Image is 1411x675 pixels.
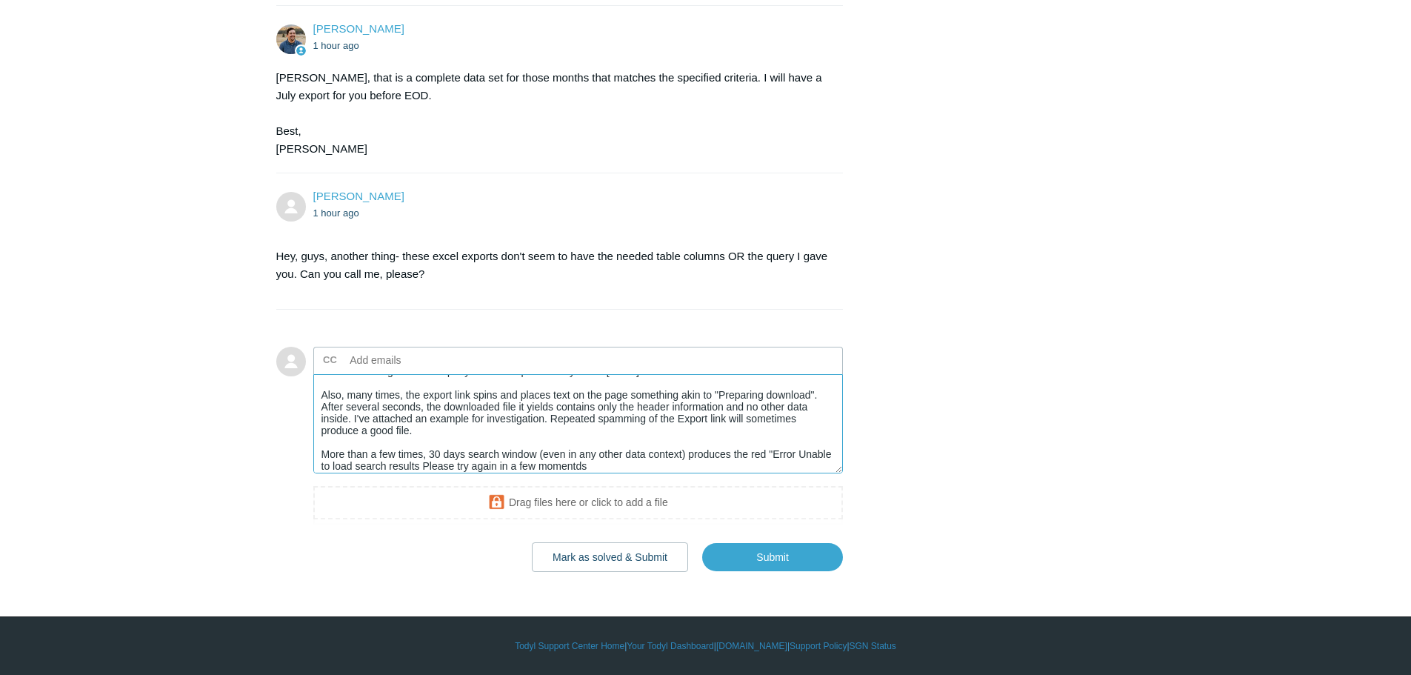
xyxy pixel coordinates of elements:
[344,349,504,371] input: Add emails
[313,207,359,219] time: 10/14/2025, 13:36
[790,639,847,653] a: Support Policy
[313,190,404,202] a: [PERSON_NAME]
[323,349,337,371] label: CC
[276,639,1135,653] div: | | | |
[627,639,713,653] a: Your Todyl Dashboard
[313,190,404,202] span: Adam Dominguez
[313,22,404,35] span: Spencer Grissom
[515,639,624,653] a: Todyl Support Center Home
[532,542,688,572] button: Mark as solved & Submit
[313,22,404,35] a: [PERSON_NAME]
[313,40,359,51] time: 10/14/2025, 13:21
[276,69,829,158] div: [PERSON_NAME], that is a complete data set for those months that matches the specified criteria. ...
[716,639,787,653] a: [DOMAIN_NAME]
[313,374,844,474] textarea: Add your reply
[702,543,843,571] input: Submit
[276,247,829,283] p: Hey, guys, another thing- these excel exports don't seem to have the needed table columns OR the ...
[850,639,896,653] a: SGN Status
